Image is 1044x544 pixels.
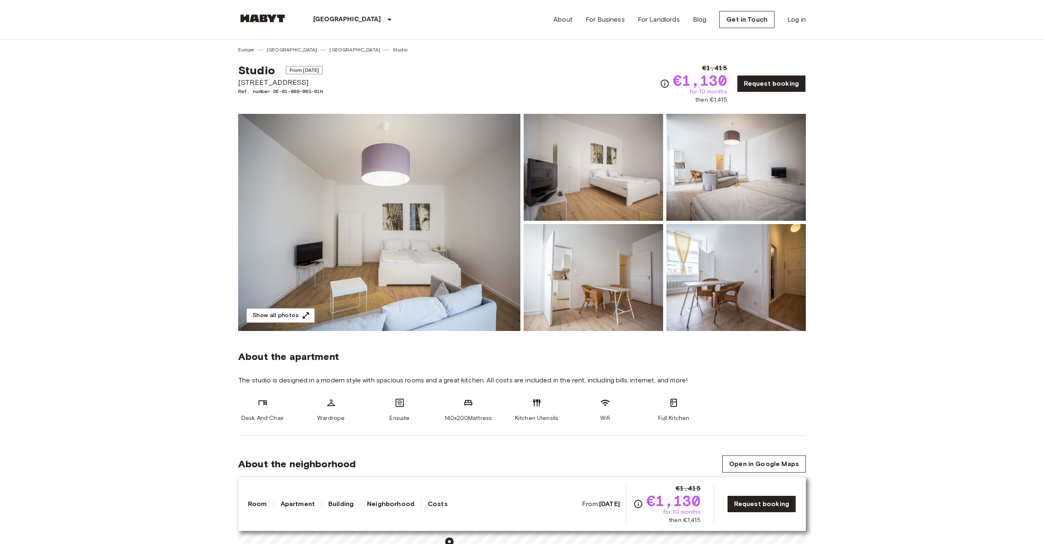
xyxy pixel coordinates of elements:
[389,414,409,422] span: Ensuite
[524,114,663,221] img: Picture of unit DE-01-089-003-01H
[238,63,275,77] span: Studio
[238,114,520,331] img: Marketing picture of unit DE-01-089-003-01H
[238,458,356,470] span: About the neighborhood
[702,63,727,73] span: €1,415
[328,499,354,509] a: Building
[666,224,806,331] img: Picture of unit DE-01-089-003-01H
[582,500,620,508] span: From:
[267,46,317,53] a: [GEOGRAPHIC_DATA]
[646,493,701,508] span: €1,130
[586,15,625,24] a: For Business
[313,15,381,24] p: [GEOGRAPHIC_DATA]
[238,77,323,88] span: [STREET_ADDRESS]
[524,224,663,331] img: Picture of unit DE-01-089-003-01H
[676,484,701,493] span: €1,415
[663,508,701,516] span: for 10 months
[600,414,610,422] span: Wifi
[330,46,380,53] a: [GEOGRAPHIC_DATA]
[248,499,267,509] a: Room
[695,96,727,104] span: then €1,415
[727,495,796,513] a: Request booking
[238,14,287,22] img: Habyt
[693,15,707,24] a: Blog
[737,75,806,92] a: Request booking
[633,499,643,509] svg: Check cost overview for full price breakdown. Please note that discounts apply to new joiners onl...
[515,414,558,422] span: Kitchen Utensils
[553,15,573,24] a: About
[599,500,620,508] b: [DATE]
[660,79,670,89] svg: Check cost overview for full price breakdown. Please note that discounts apply to new joiners onl...
[638,15,680,24] a: For Landlords
[281,499,315,509] a: Apartment
[238,351,339,363] span: About the apartment
[238,46,254,53] a: Europe
[367,499,414,509] a: Neighborhood
[673,73,727,88] span: €1,130
[722,455,806,473] a: Open in Google Maps
[445,414,492,422] span: 140x200Mattress
[238,376,806,385] span: The studio is designed in a modern style with spacious rooms and a great kitchen. All costs are i...
[246,308,315,323] button: Show all photos
[286,66,323,74] span: From [DATE]
[666,114,806,221] img: Picture of unit DE-01-089-003-01H
[428,499,448,509] a: Costs
[317,414,345,422] span: Wardrope
[719,11,774,28] a: Get in Touch
[393,46,407,53] a: Studio
[669,516,701,524] span: then €1,415
[238,88,323,95] span: Ref. number DE-01-089-003-01H
[241,414,284,422] span: Desk And Chair
[690,88,727,96] span: for 10 months
[787,15,806,24] a: Log in
[658,414,690,422] span: Full Kitchen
